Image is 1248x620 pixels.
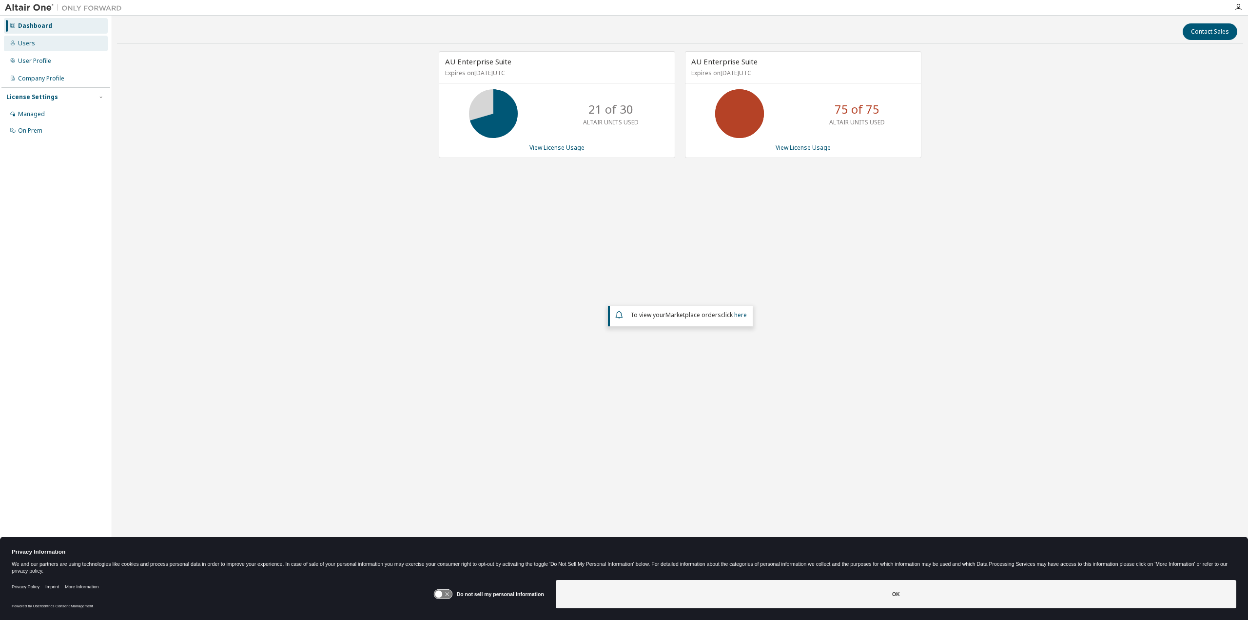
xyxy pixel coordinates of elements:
[588,101,633,118] p: 21 of 30
[445,57,511,66] span: AU Enterprise Suite
[665,311,721,319] em: Marketplace orders
[18,57,51,65] div: User Profile
[734,311,747,319] a: here
[5,3,127,13] img: Altair One
[445,69,666,77] p: Expires on [DATE] UTC
[691,69,913,77] p: Expires on [DATE] UTC
[18,22,52,30] div: Dashboard
[630,311,747,319] span: To view your click
[776,143,831,152] a: View License Usage
[18,110,45,118] div: Managed
[829,118,885,126] p: ALTAIR UNITS USED
[1183,23,1237,40] button: Contact Sales
[18,75,64,82] div: Company Profile
[6,93,58,101] div: License Settings
[835,101,879,118] p: 75 of 75
[691,57,758,66] span: AU Enterprise Suite
[18,40,35,47] div: Users
[583,118,639,126] p: ALTAIR UNITS USED
[18,127,42,135] div: On Prem
[529,143,585,152] a: View License Usage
